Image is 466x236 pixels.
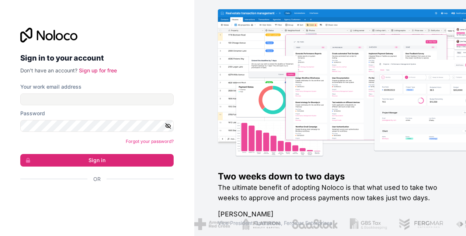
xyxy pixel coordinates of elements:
[218,209,442,219] h1: [PERSON_NAME]
[218,171,442,182] h1: Two weeks down to two days
[20,83,81,90] label: Your work email address
[20,120,174,132] input: Password
[218,182,442,203] h2: The ultimate benefit of adopting Noloco is that what used to take two weeks to approve and proces...
[187,218,223,230] img: /assets/american-red-cross-BAupjrZR.png
[126,138,174,144] a: Forgot your password?
[20,110,45,117] label: Password
[93,175,101,183] span: Or
[218,219,442,227] h1: Vice President Operations , Fergmar Enterprises
[79,67,117,73] a: Sign up for free
[20,154,174,167] button: Sign in
[20,67,77,73] span: Don't have an account?
[20,93,174,105] input: Email address
[20,51,174,65] h2: Sign in to your account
